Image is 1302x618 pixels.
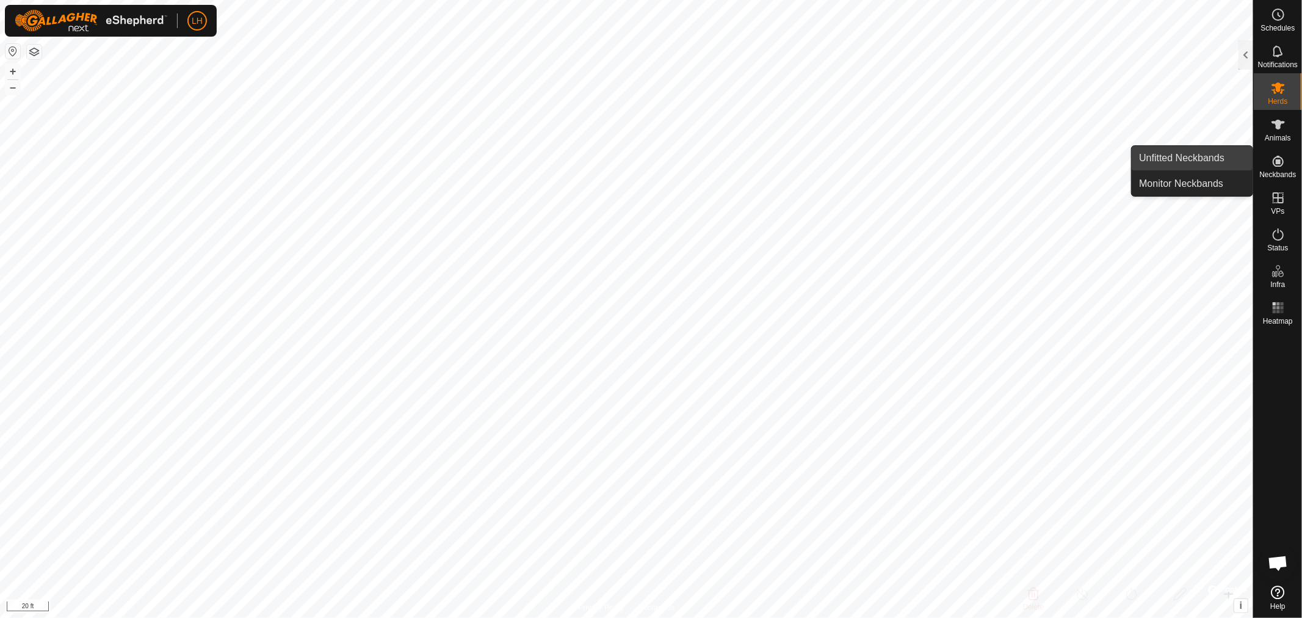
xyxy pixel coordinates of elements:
[1263,318,1293,325] span: Heatmap
[1139,151,1224,165] span: Unfitted Neckbands
[5,80,20,95] button: –
[1270,281,1285,288] span: Infra
[15,10,167,32] img: Gallagher Logo
[1265,134,1291,142] span: Animals
[1139,176,1223,191] span: Monitor Neckbands
[1260,24,1295,32] span: Schedules
[1267,244,1288,252] span: Status
[1259,171,1296,178] span: Neckbands
[638,602,675,613] a: Contact Us
[5,64,20,79] button: +
[1254,581,1302,615] a: Help
[1258,61,1298,68] span: Notifications
[1270,603,1286,610] span: Help
[1132,146,1253,170] a: Unfitted Neckbands
[27,45,42,59] button: Map Layers
[1234,599,1248,613] button: i
[1132,172,1253,196] a: Monitor Neckbands
[1268,98,1287,105] span: Herds
[578,602,624,613] a: Privacy Policy
[1260,545,1297,581] div: Open chat
[5,44,20,59] button: Reset Map
[1271,208,1284,215] span: VPs
[192,15,203,27] span: LH
[1240,600,1242,611] span: i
